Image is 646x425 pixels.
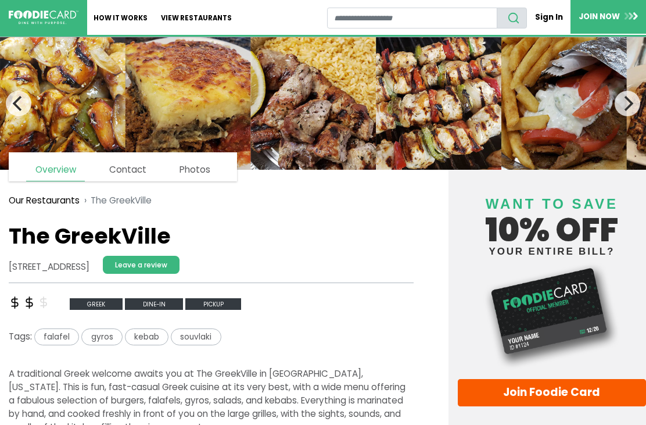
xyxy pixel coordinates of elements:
[9,223,414,249] h1: The GreekVille
[185,297,241,309] a: Pickup
[32,330,81,342] a: falafel
[125,298,183,310] span: Dine-in
[9,328,414,350] div: Tags:
[497,8,527,28] button: search
[81,328,122,345] span: gyros
[615,91,640,116] button: Next
[327,8,498,28] input: restaurant search
[125,328,168,345] span: kebab
[9,152,237,181] nav: page links
[527,7,570,27] a: Sign In
[6,91,31,116] button: Previous
[103,256,180,274] a: Leave a review
[9,10,78,24] img: FoodieCard; Eat, Drink, Save, Donate
[171,330,221,342] a: souvlaki
[26,159,84,181] a: Overview
[486,196,618,212] span: Want to save
[171,328,221,345] span: souvlaki
[34,328,79,345] span: falafel
[70,297,125,309] a: greek
[81,330,124,342] a: gyros
[125,297,185,309] a: Dine-in
[125,330,171,342] a: kebab
[171,159,219,181] a: Photos
[9,260,89,274] address: [STREET_ADDRESS]
[9,187,414,214] nav: breadcrumb
[101,159,155,181] a: Contact
[185,298,241,310] span: Pickup
[70,298,123,310] span: greek
[80,194,152,208] li: The GreekVille
[9,194,80,208] a: Our Restaurants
